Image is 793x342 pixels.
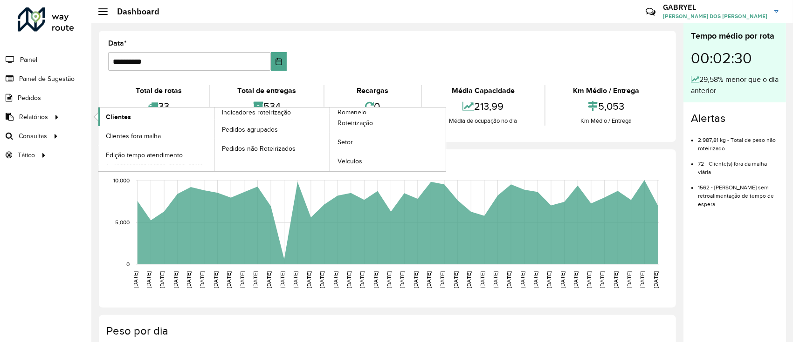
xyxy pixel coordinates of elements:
[399,271,405,288] text: [DATE]
[98,146,214,164] a: Edição tempo atendimento
[359,271,365,288] text: [DATE]
[626,271,632,288] text: [DATE]
[424,116,543,126] div: Média de ocupação no dia
[213,271,219,288] text: [DATE]
[113,178,130,184] text: 10,000
[548,96,664,116] div: 5,053
[239,271,245,288] text: [DATE]
[698,176,779,208] li: 1562 - [PERSON_NAME] sem retroalimentação de tempo de espera
[266,271,272,288] text: [DATE]
[586,271,592,288] text: [DATE]
[108,7,159,17] h2: Dashboard
[424,85,543,96] div: Média Capacidade
[115,219,130,225] text: 5,000
[548,85,664,96] div: Km Médio / Entrega
[292,271,298,288] text: [DATE]
[279,271,285,288] text: [DATE]
[332,271,338,288] text: [DATE]
[132,271,138,288] text: [DATE]
[226,271,232,288] text: [DATE]
[519,271,525,288] text: [DATE]
[600,271,606,288] text: [DATE]
[424,96,543,116] div: 213,99
[214,120,330,139] a: Pedidos agrupados
[172,271,179,288] text: [DATE]
[98,107,214,126] a: Clientes
[222,144,296,154] span: Pedidos não Roteirizados
[372,271,379,288] text: [DATE]
[698,129,779,153] li: 2.987,81 kg - Total de peso não roteirizado
[222,107,291,117] span: Indicadores roteirização
[338,118,373,128] span: Roteirização
[19,131,47,141] span: Consultas
[533,271,539,288] text: [DATE]
[19,74,75,84] span: Painel de Sugestão
[691,30,779,42] div: Tempo médio por rota
[479,271,485,288] text: [DATE]
[222,125,278,134] span: Pedidos agrupados
[110,96,207,116] div: 33
[386,271,392,288] text: [DATE]
[426,271,432,288] text: [DATE]
[653,271,659,288] text: [DATE]
[691,112,779,125] h4: Alertas
[252,271,258,288] text: [DATE]
[466,271,472,288] text: [DATE]
[330,133,446,152] a: Setor
[186,271,192,288] text: [DATE]
[327,85,419,96] div: Recargas
[145,271,152,288] text: [DATE]
[108,38,127,49] label: Data
[572,271,579,288] text: [DATE]
[691,42,779,74] div: 00:02:30
[548,116,664,126] div: Km Médio / Entrega
[338,156,362,166] span: Veículos
[106,150,183,160] span: Edição tempo atendimento
[327,96,419,116] div: 0
[613,271,619,288] text: [DATE]
[18,93,41,103] span: Pedidos
[213,85,322,96] div: Total de entregas
[439,271,445,288] text: [DATE]
[19,112,48,122] span: Relatórios
[271,52,287,71] button: Choose Date
[453,271,459,288] text: [DATE]
[18,150,35,160] span: Tático
[306,271,312,288] text: [DATE]
[106,324,667,338] h4: Peso por dia
[106,112,131,122] span: Clientes
[126,261,130,267] text: 0
[663,3,767,12] h3: GABRYEL
[698,153,779,176] li: 72 - Cliente(s) fora da malha viária
[493,271,499,288] text: [DATE]
[106,131,161,141] span: Clientes fora malha
[338,107,366,117] span: Romaneio
[641,2,661,22] a: Contato Rápido
[330,152,446,171] a: Veículos
[413,271,419,288] text: [DATE]
[98,107,330,171] a: Indicadores roteirização
[506,271,512,288] text: [DATE]
[546,271,552,288] text: [DATE]
[98,127,214,145] a: Clientes fora malha
[691,74,779,96] div: 29,58% menor que o dia anterior
[559,271,565,288] text: [DATE]
[338,137,353,147] span: Setor
[663,12,767,20] span: [PERSON_NAME] DOS [PERSON_NAME]
[110,85,207,96] div: Total de rotas
[319,271,325,288] text: [DATE]
[20,55,37,65] span: Painel
[640,271,646,288] text: [DATE]
[214,107,446,171] a: Romaneio
[213,96,322,116] div: 534
[199,271,205,288] text: [DATE]
[159,271,165,288] text: [DATE]
[346,271,352,288] text: [DATE]
[330,114,446,133] a: Roteirização
[214,139,330,158] a: Pedidos não Roteirizados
